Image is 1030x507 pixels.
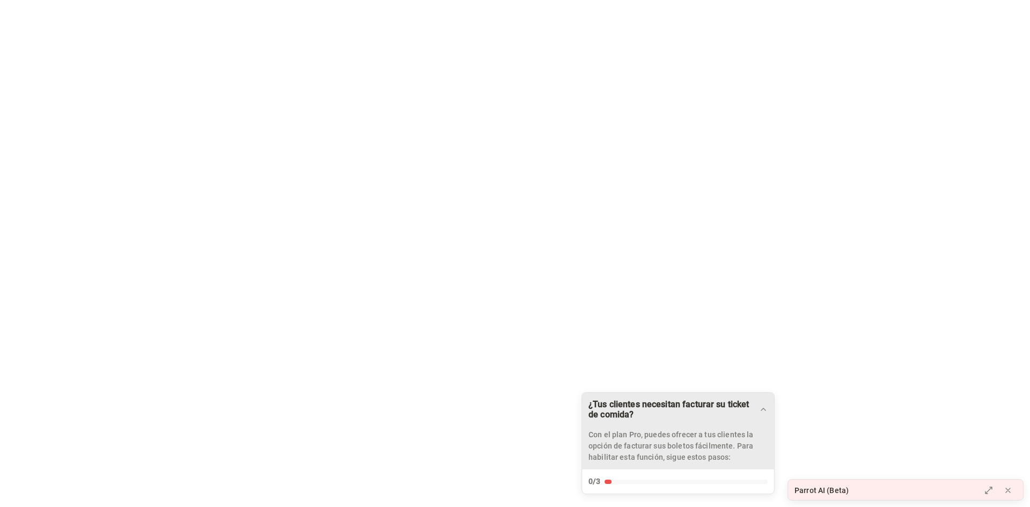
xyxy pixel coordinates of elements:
[794,486,849,495] font: Parrot AI (Beta)
[588,430,753,461] font: Con el plan Pro, puedes ofrecer a tus clientes la opción de facturar sus boletos fácilmente. Para...
[588,477,600,486] font: 0/3
[588,399,749,420] font: ¿Tus clientes necesitan facturar su ticket de comida?
[582,392,775,494] div: ¿Tus clientes necesitan facturar su ticket de comida?
[582,393,774,469] div: Arrastrar para mover la lista de verificación
[582,393,774,494] button: Expand Checklist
